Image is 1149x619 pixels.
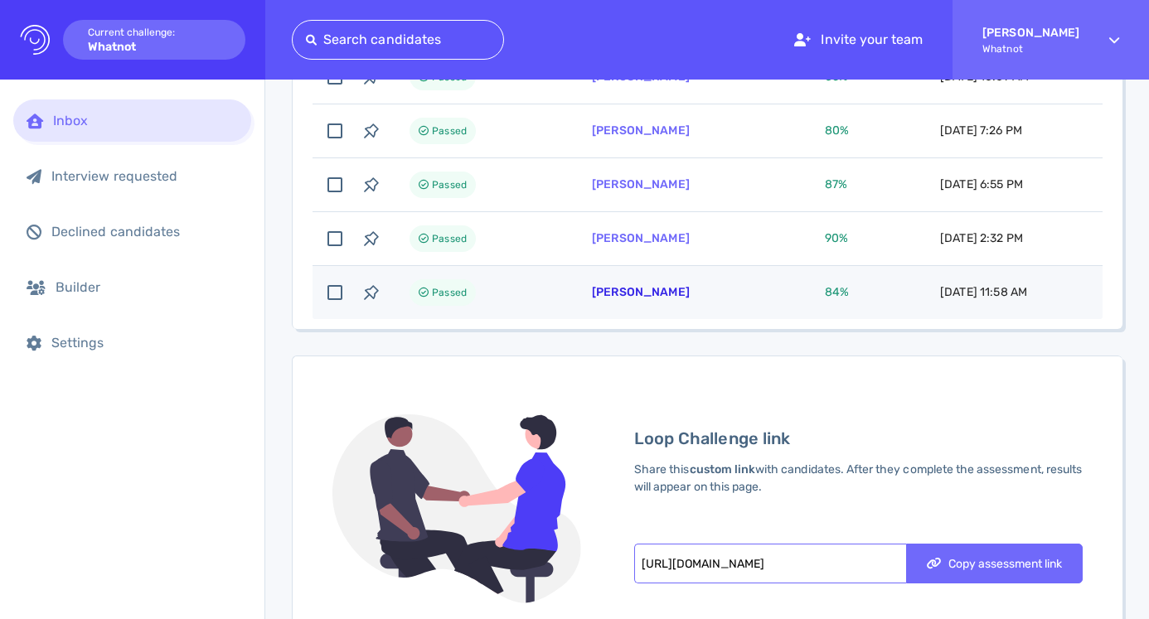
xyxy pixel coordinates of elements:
[432,229,467,249] span: Passed
[56,279,238,295] div: Builder
[53,113,238,128] div: Inbox
[432,283,467,302] span: Passed
[940,231,1023,245] span: [DATE] 2:32 PM
[51,224,238,239] div: Declined candidates
[592,70,690,84] a: [PERSON_NAME]
[940,285,1027,299] span: [DATE] 11:58 AM
[982,26,1079,40] strong: [PERSON_NAME]
[634,461,1083,496] div: Share this with candidates. After they complete the assessment, results will appear on this page.
[919,558,1070,569] div: Copy assessment link
[592,177,690,191] a: [PERSON_NAME]
[634,426,1083,451] div: Loop Challenge link
[592,231,690,245] a: [PERSON_NAME]
[940,177,1023,191] span: [DATE] 6:55 PM
[940,70,1029,84] span: [DATE] 10:07 AM
[940,123,1022,138] span: [DATE] 7:26 PM
[432,121,467,141] span: Passed
[825,231,848,245] span: 90 %
[690,462,756,476] strong: custom link
[825,123,849,138] span: 80 %
[592,123,690,138] a: [PERSON_NAME]
[825,285,849,299] span: 84 %
[825,177,847,191] span: 87 %
[982,43,1079,55] span: Whatnot
[51,168,238,184] div: Interview requested
[51,335,238,351] div: Settings
[592,285,690,299] a: [PERSON_NAME]
[906,544,1083,583] button: Copy assessment link
[825,70,848,84] span: 83 %
[432,175,467,195] span: Passed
